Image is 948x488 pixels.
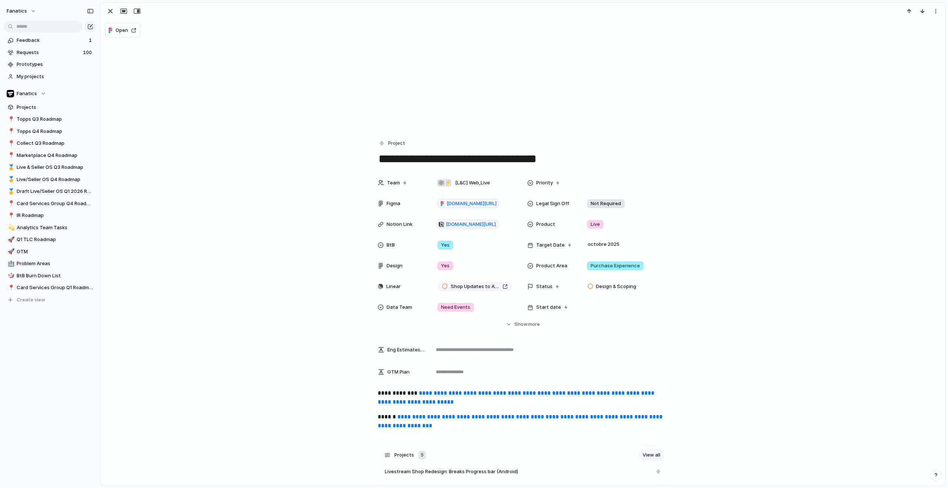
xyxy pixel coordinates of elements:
button: fanatics [3,5,40,17]
a: 📍IR Roadmap [4,210,96,221]
span: IR Roadmap [17,212,94,219]
span: Notion Link [387,221,413,228]
a: 🎲BtB Burn Down List [4,270,96,281]
span: Create view [17,296,45,304]
a: 📍Topps Q4 Roadmap [4,126,96,137]
button: 🥇 [7,176,14,183]
span: Not Required [591,200,621,207]
span: Product [536,221,555,228]
button: 📍 [7,200,14,207]
a: Prototypes [4,59,96,70]
button: 📍 [7,128,14,135]
span: Card Services Group Q1 Roadmap [17,284,94,291]
span: My projects [17,73,94,80]
button: 🥇 [7,164,14,171]
a: 🥇Live & Seller OS Q3 Roadmap [4,162,96,173]
button: Open [105,23,140,38]
span: Priority [536,179,553,187]
span: more [528,321,540,328]
a: 📍Marketplace Q4 Roadmap [4,150,96,161]
div: 💫Analytics Team Tasks [4,222,96,233]
span: Draft Live/Seller OS Q1 2026 Roadmap [17,188,94,195]
a: [DOMAIN_NAME][URL] [437,220,498,229]
a: Projects [4,102,96,113]
div: 🥇 [8,163,13,172]
span: Start date [536,304,561,311]
a: 🚀Q1 TLC Roadmap [4,234,96,245]
span: Linear [386,283,401,290]
div: 🚀GTM [4,246,96,257]
span: Topps Q4 Roadmap [17,128,94,135]
button: Project [377,138,407,149]
span: Card Services Group Q4 Roadmap [17,200,94,207]
div: 5 [418,451,426,459]
button: 🏥 [7,260,14,267]
span: [DOMAIN_NAME][URL] [446,221,496,228]
span: BtB Burn Down List [17,272,94,280]
span: 100 [83,49,93,56]
a: 📍Collect Q3 Roadmap [4,138,96,149]
a: 📍Card Services Group Q4 Roadmap [4,198,96,209]
span: Live & Seller OS Q3 Roadmap [17,164,94,171]
a: Requests100 [4,47,96,58]
span: Marketplace Q4 Roadmap [17,152,94,159]
button: 🚀 [7,236,14,243]
span: Projects [17,104,94,111]
div: 🏥 [8,260,13,268]
button: Fanatics [4,88,96,99]
div: 🕸 [437,179,445,187]
span: octobre 2025 [586,240,621,249]
div: 📍 [8,151,13,160]
span: Projects [394,451,414,459]
span: BtB [387,241,395,249]
span: Need Events [441,304,470,311]
span: Problem Areas [17,260,94,267]
span: 1 [89,37,93,44]
div: 📍 [8,139,13,148]
span: Target Date [536,241,565,249]
span: Purchase Experience [591,262,640,270]
button: 🥇 [7,188,14,195]
div: 📍 [8,211,13,220]
button: Showmore [378,318,668,331]
a: View all [639,449,664,461]
span: Prototypes [17,61,94,68]
a: [DOMAIN_NAME][URL] [437,199,499,208]
span: Team [387,179,400,187]
button: 📍 [7,212,14,219]
a: Feedback1 [4,35,96,46]
span: Collect Q3 Roadmap [17,140,94,147]
span: Live/Seller OS Q4 Roadmap [17,176,94,183]
span: Status [536,283,553,290]
span: Open [116,27,128,34]
div: 📍 [8,199,13,208]
a: 📍Card Services Group Q1 Roadmap [4,282,96,293]
a: 🏥Problem Areas [4,258,96,269]
div: ⚡ [444,179,451,187]
a: 🥇Live/Seller OS Q4 Roadmap [4,174,96,185]
span: Shop Updates to Account for SellerOS Listing Creation [451,283,500,290]
button: 📍 [7,152,14,159]
span: Design & Scoping [596,283,636,290]
button: 💫 [7,224,14,231]
a: 📍Topps Q3 Roadmap [4,114,96,125]
button: 📍 [7,116,14,123]
span: Design [387,262,403,270]
div: 📍 [8,115,13,124]
span: GTM Plan [387,368,410,376]
div: 🚀 [8,235,13,244]
span: Data Team [387,304,412,311]
span: fanatics [7,7,27,15]
span: [DOMAIN_NAME][URL] [447,200,497,207]
a: 🥇Draft Live/Seller OS Q1 2026 Roadmap [4,186,96,197]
